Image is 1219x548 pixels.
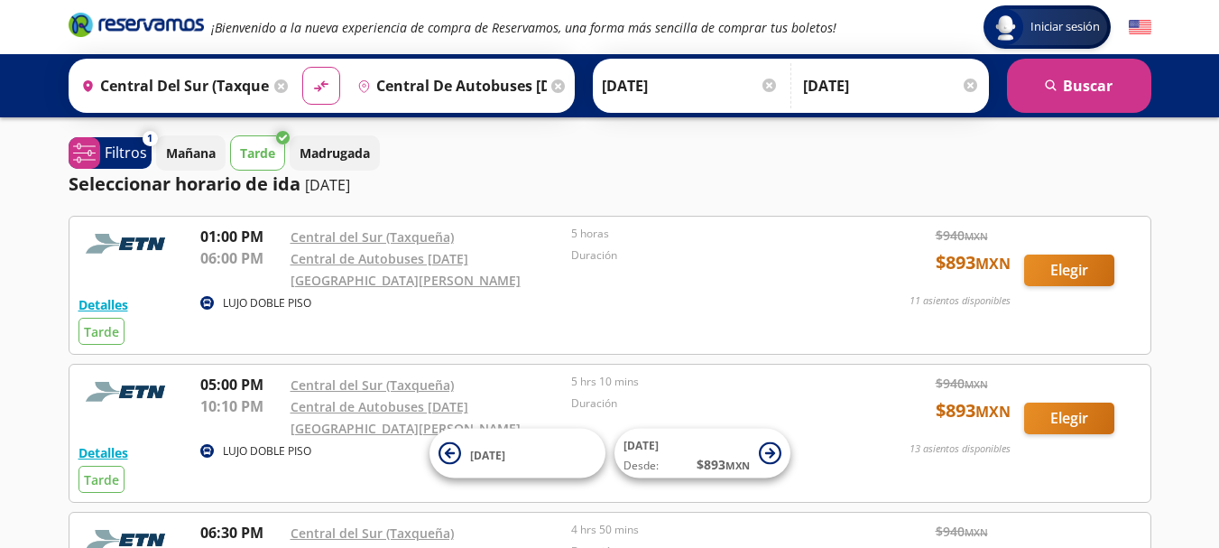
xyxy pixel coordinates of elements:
p: 11 asientos disponibles [910,293,1011,309]
p: 05:00 PM [200,374,282,395]
p: 4 hrs 50 mins [571,522,844,538]
button: Elegir [1024,403,1114,434]
p: [DATE] [305,174,350,196]
span: $ 893 [936,397,1011,424]
span: $ 940 [936,522,988,541]
button: Elegir [1024,255,1114,286]
span: [DATE] [623,438,659,453]
span: $ 893 [936,249,1011,276]
span: Tarde [84,471,119,488]
p: Tarde [240,144,275,163]
small: MXN [975,402,1011,422]
small: MXN [975,254,1011,274]
p: 01:00 PM [200,226,282,247]
button: Buscar [1007,59,1151,113]
p: 5 hrs 10 mins [571,374,844,390]
input: Buscar Origen [74,63,271,108]
input: Elegir Fecha [602,63,779,108]
p: 06:00 PM [200,247,282,269]
button: English [1129,16,1151,39]
button: Detalles [78,295,128,314]
p: LUJO DOBLE PISO [223,295,311,311]
p: 06:30 PM [200,522,282,543]
em: ¡Bienvenido a la nueva experiencia de compra de Reservamos, una forma más sencilla de comprar tus... [211,19,836,36]
p: 10:10 PM [200,395,282,417]
img: RESERVAMOS [78,226,178,262]
a: Central del Sur (Taxqueña) [291,376,454,394]
span: Iniciar sesión [1023,18,1107,36]
button: [DATE] [429,429,605,478]
span: [DATE] [470,447,505,462]
i: Brand Logo [69,11,204,38]
button: Mañana [156,135,226,171]
small: MXN [725,459,750,472]
p: 5 horas [571,226,844,242]
a: Central del Sur (Taxqueña) [291,228,454,246]
button: Madrugada [290,135,380,171]
span: $ 940 [936,374,988,393]
span: Desde: [623,458,659,474]
p: 13 asientos disponibles [910,441,1011,457]
button: 1Filtros [69,137,152,169]
span: 1 [147,131,152,146]
span: $ 893 [697,455,750,474]
input: Buscar Destino [350,63,547,108]
span: Tarde [84,323,119,340]
p: Seleccionar horario de ida [69,171,300,198]
small: MXN [965,377,988,391]
small: MXN [965,229,988,243]
a: Brand Logo [69,11,204,43]
a: Central de Autobuses [DATE][GEOGRAPHIC_DATA][PERSON_NAME] [291,398,521,437]
button: [DATE]Desde:$893MXN [614,429,790,478]
p: Mañana [166,144,216,163]
input: Opcional [803,63,980,108]
small: MXN [965,525,988,539]
a: Central del Sur (Taxqueña) [291,525,454,542]
a: Central de Autobuses [DATE][GEOGRAPHIC_DATA][PERSON_NAME] [291,250,521,289]
p: Duración [571,395,844,412]
p: Madrugada [300,144,370,163]
p: LUJO DOBLE PISO [223,443,311,460]
p: Filtros [105,142,147,163]
p: Duración [571,247,844,264]
button: Detalles [78,443,128,462]
img: RESERVAMOS [78,374,178,410]
span: $ 940 [936,226,988,245]
button: Tarde [230,135,285,171]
